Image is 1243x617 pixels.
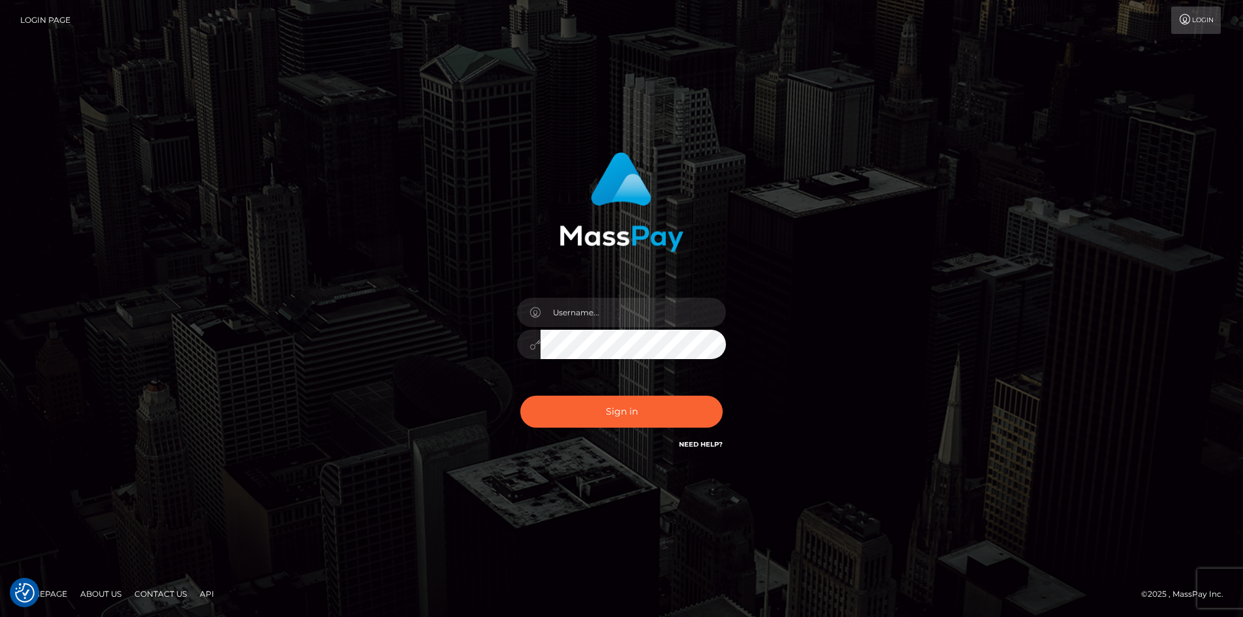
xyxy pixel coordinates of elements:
[1141,587,1233,601] div: © 2025 , MassPay Inc.
[679,440,723,449] a: Need Help?
[14,584,72,604] a: Homepage
[559,152,684,252] img: MassPay Login
[1171,7,1221,34] a: Login
[129,584,192,604] a: Contact Us
[15,583,35,603] img: Revisit consent button
[15,583,35,603] button: Consent Preferences
[75,584,127,604] a: About Us
[520,396,723,428] button: Sign in
[541,298,726,327] input: Username...
[20,7,71,34] a: Login Page
[195,584,219,604] a: API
